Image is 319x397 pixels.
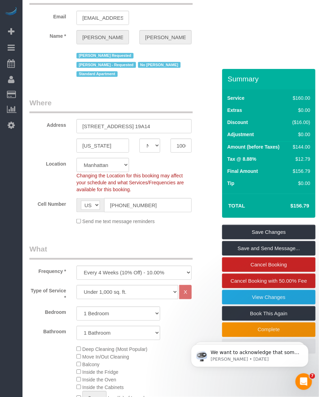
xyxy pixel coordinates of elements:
[24,307,71,316] label: Bedroom
[82,362,100,368] span: Balcony
[104,198,192,212] input: Cell Number
[76,71,118,77] span: Standard Apartment
[24,158,71,167] label: Location
[76,11,129,25] input: Email
[222,274,316,288] a: Cancel Booking with 50.00% Fee
[82,370,118,375] span: Inside the Fridge
[227,143,280,150] label: Amount (before Taxes)
[228,75,312,83] h3: Summary
[76,62,136,68] span: [PERSON_NAME] - Requested
[227,180,235,187] label: Tip
[227,107,242,114] label: Extras
[82,377,116,383] span: Inside the Oven
[290,168,311,175] div: $156.79
[228,203,245,209] strong: Total
[227,95,245,102] label: Service
[139,30,192,44] input: Last Name
[227,168,258,175] label: Final Amount
[222,323,316,337] a: Complete
[290,95,311,102] div: $160.00
[138,62,181,68] span: No [PERSON_NAME]
[231,278,307,284] span: Cancel Booking with 50.00% Fee
[310,373,315,379] span: 7
[270,203,309,209] h4: $156.79
[24,30,71,39] label: Name *
[222,306,316,321] a: Book This Again
[82,354,129,360] span: Move In/Out Cleaning
[222,257,316,272] a: Cancel Booking
[76,139,129,153] input: City
[222,290,316,305] a: View Changes
[76,53,134,59] span: [PERSON_NAME] Requested
[82,219,155,224] span: Send me text message reminders
[24,11,71,20] label: Email
[227,156,256,162] label: Tax @ 8.88%
[24,198,71,208] label: Cell Number
[82,385,124,390] span: Inside the Cabinets
[4,7,18,17] img: Automaid Logo
[290,107,311,114] div: $0.00
[181,330,319,378] iframe: Intercom notifications message
[227,119,248,126] label: Discount
[82,347,147,352] span: Deep Cleaning (Most Popular)
[29,244,193,260] legend: What
[222,241,316,256] a: Save and Send Message...
[227,131,254,138] label: Adjustment
[76,30,129,44] input: First Name
[290,143,311,150] div: $144.00
[290,131,311,138] div: $0.00
[222,225,316,239] a: Save Changes
[295,373,312,390] iframe: Intercom live chat
[171,139,192,153] input: Zip Code
[24,285,71,301] label: Type of Service *
[24,266,71,275] label: Frequency *
[24,326,71,335] label: Bathroom
[24,119,71,129] label: Address
[290,156,311,162] div: $12.79
[290,119,311,126] div: ($16.00)
[76,173,184,192] span: Changing the Location for this booking may affect your schedule and what Services/Frequencies are...
[30,20,119,115] span: We want to acknowledge that some users may be experiencing lag or slower performance in our softw...
[29,98,193,113] legend: Where
[30,27,119,33] p: Message from Ellie, sent 1w ago
[290,180,311,187] div: $0.00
